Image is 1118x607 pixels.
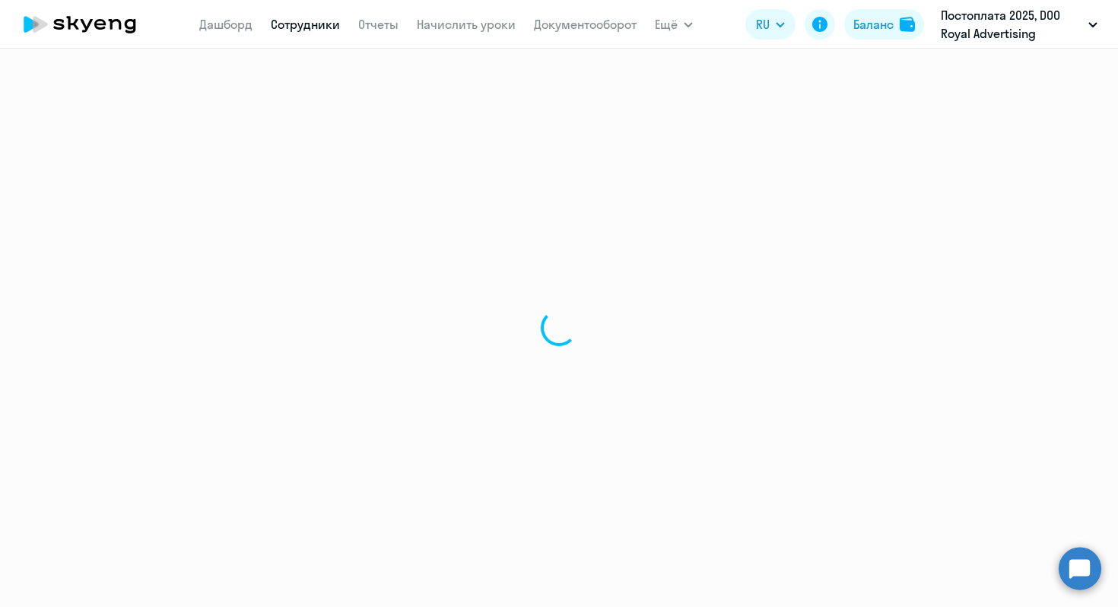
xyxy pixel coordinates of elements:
span: RU [756,15,770,33]
button: Постоплата 2025, DOO Royal Advertising [933,6,1105,43]
span: Ещё [655,15,678,33]
a: Сотрудники [271,17,340,32]
button: Балансbalance [844,9,924,40]
a: Дашборд [199,17,253,32]
a: Начислить уроки [417,17,516,32]
button: Ещё [655,9,693,40]
p: Постоплата 2025, DOO Royal Advertising [941,6,1082,43]
div: Баланс [853,15,894,33]
a: Документооборот [534,17,637,32]
button: RU [745,9,796,40]
a: Отчеты [358,17,399,32]
img: balance [900,17,915,32]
